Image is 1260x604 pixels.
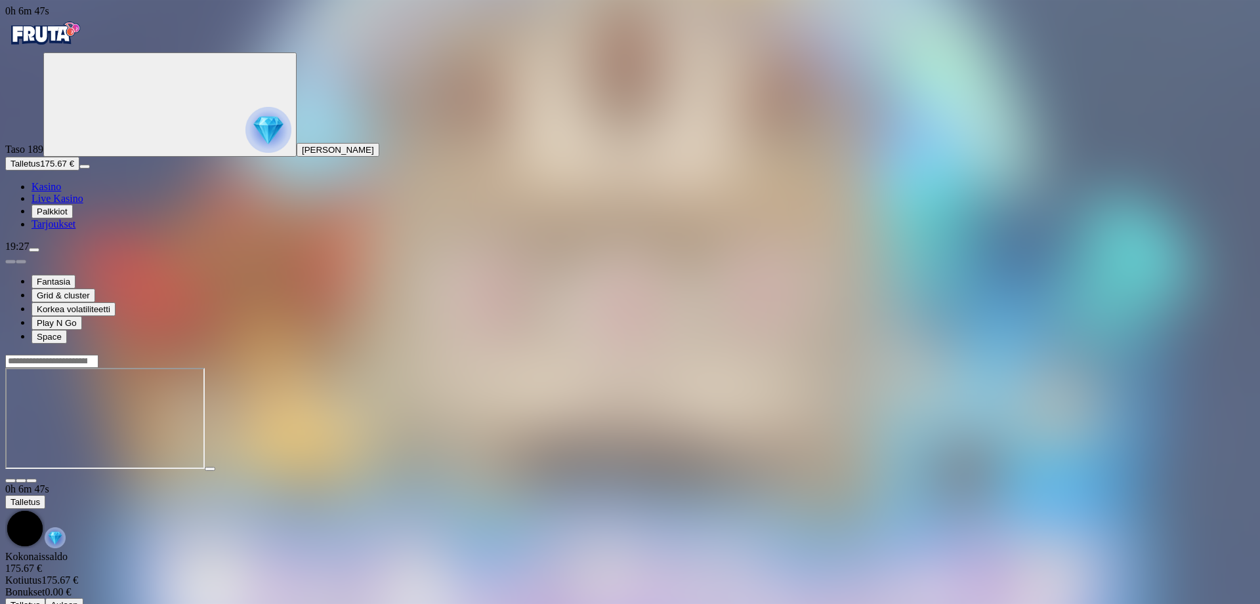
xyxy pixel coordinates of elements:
button: Space [31,330,67,344]
button: Play N Go [31,316,82,330]
a: Kasino [31,181,61,192]
button: Talletus [5,495,45,509]
span: Kotiutus [5,574,41,586]
nav: Main menu [5,181,1255,230]
img: reward-icon [45,527,66,548]
span: Taso 189 [5,144,43,155]
span: Talletus [10,497,40,507]
img: reward progress [245,107,291,153]
button: Palkkiot [31,205,73,218]
div: Kokonaissaldo [5,551,1255,574]
span: Fantasia [37,277,70,287]
button: play icon [205,467,215,471]
span: 19:27 [5,241,29,252]
span: Palkkiot [37,207,68,216]
button: chevron-down icon [16,479,26,483]
button: next slide [16,260,26,264]
button: fullscreen icon [26,479,37,483]
span: user session time [5,483,49,494]
input: Search [5,355,98,368]
nav: Primary [5,17,1255,230]
button: Korkea volatiliteetti [31,302,115,316]
button: menu [29,248,39,252]
button: prev slide [5,260,16,264]
button: Talletusplus icon175.67 € [5,157,79,171]
div: 175.67 € [5,574,1255,586]
div: 175.67 € [5,563,1255,574]
button: close icon [5,479,16,483]
button: menu [79,165,90,169]
span: Talletus [10,159,40,169]
button: [PERSON_NAME] [297,143,379,157]
span: Space [37,332,62,342]
button: Fantasia [31,275,75,289]
span: 175.67 € [40,159,74,169]
div: 0.00 € [5,586,1255,598]
span: [PERSON_NAME] [302,145,374,155]
span: user session time [5,5,49,16]
span: Bonukset [5,586,45,597]
a: Fruta [5,41,84,52]
iframe: Reactoonz [5,368,205,469]
button: Grid & cluster [31,289,95,302]
a: Tarjoukset [31,218,75,230]
span: Grid & cluster [37,291,90,300]
img: Fruta [5,17,84,50]
button: reward progress [43,52,297,157]
a: Live Kasino [31,193,83,204]
span: Korkea volatiliteetti [37,304,110,314]
div: Game menu [5,483,1255,551]
span: Play N Go [37,318,77,328]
